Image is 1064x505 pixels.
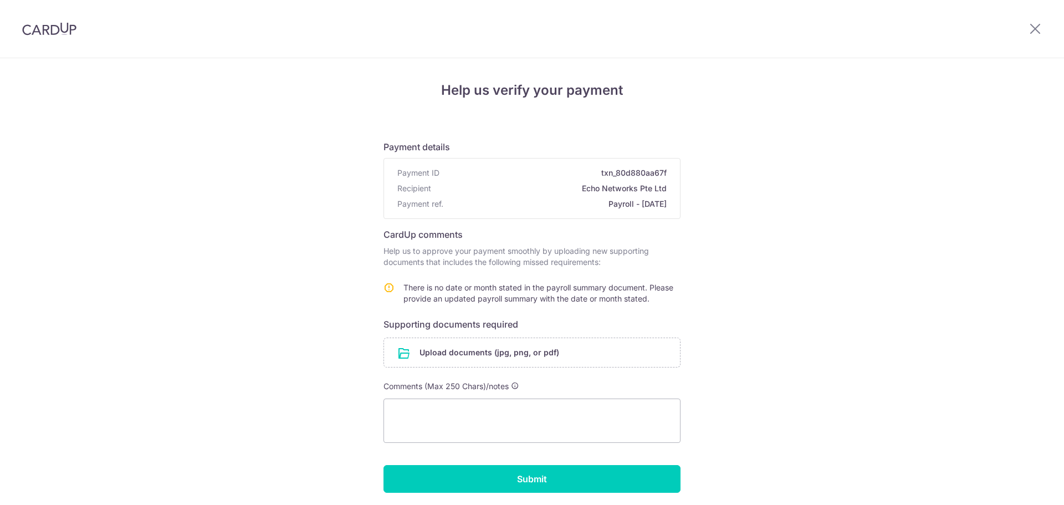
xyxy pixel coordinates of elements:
h6: CardUp comments [383,228,681,241]
h6: Payment details [383,140,681,154]
span: Payment ID [397,167,439,178]
span: There is no date or month stated in the payroll summary document. Please provide an updated payro... [403,283,673,303]
h6: Supporting documents required [383,318,681,331]
input: Submit [383,465,681,493]
span: Payment ref. [397,198,443,210]
span: Payroll - [DATE] [448,198,667,210]
span: Comments (Max 250 Chars)/notes [383,381,509,391]
p: Help us to approve your payment smoothly by uploading new supporting documents that includes the ... [383,246,681,268]
span: txn_80d880aa67f [444,167,667,178]
h4: Help us verify your payment [383,80,681,100]
div: Upload documents (jpg, png, or pdf) [383,338,681,368]
span: Recipient [397,183,431,194]
img: CardUp [22,22,76,35]
span: Echo Networks Pte Ltd [436,183,667,194]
